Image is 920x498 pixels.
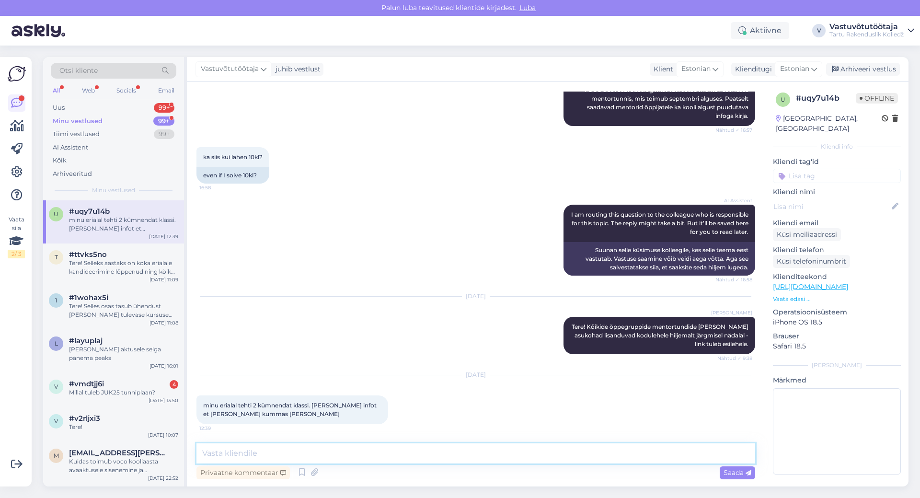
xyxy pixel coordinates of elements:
[69,302,178,319] div: Tere! Selles osas tasub ühendust [PERSON_NAME] tulevase kursuse mentoriga. Tema oskab täpsemalt m...
[203,402,378,417] span: minu erialal tehti 2 kümnendat klassi. [PERSON_NAME] infot et [PERSON_NAME] kummas [PERSON_NAME]
[53,129,100,139] div: Tiimi vestlused
[54,383,58,390] span: v
[54,210,58,218] span: u
[773,272,901,282] p: Klienditeekond
[69,336,103,345] span: #layuplaj
[55,340,58,347] span: l
[149,233,178,240] div: [DATE] 12:39
[54,452,59,459] span: m
[773,157,901,167] p: Kliendi tag'id
[69,380,104,388] span: #vmdtjj6i
[69,216,178,233] div: minu erialal tehti 2 kümnendat klassi. [PERSON_NAME] infot et [PERSON_NAME] kummas [PERSON_NAME]
[69,207,110,216] span: #uqy7u14b
[781,96,785,103] span: u
[148,475,178,482] div: [DATE] 22:52
[55,254,58,261] span: t
[156,84,176,97] div: Email
[773,375,901,385] p: Märkmed
[829,31,904,38] div: Tartu Rakenduslik Kolledž
[773,282,848,291] a: [URL][DOMAIN_NAME]
[773,295,901,303] p: Vaata edasi ...
[773,317,901,327] p: iPhone OS 18.5
[773,228,841,241] div: Küsi meiliaadressi
[731,64,772,74] div: Klienditugi
[715,127,752,134] span: Nähtud ✓ 16:57
[54,417,58,425] span: v
[773,201,890,212] input: Lisa nimi
[563,242,755,276] div: Suunan selle küsimuse kolleegile, kes selle teema eest vastutab. Vastuse saamine võib veidi aega ...
[773,361,901,370] div: [PERSON_NAME]
[773,142,901,151] div: Kliendi info
[196,466,290,479] div: Privaatne kommentaar
[773,307,901,317] p: Operatsioonisüsteem
[154,103,174,113] div: 99+
[856,93,898,104] span: Offline
[796,93,856,104] div: # uqy7u14b
[773,341,901,351] p: Safari 18.5
[773,331,901,341] p: Brauser
[571,211,750,235] span: I am routing this question to the colleague who is responsible for this topic. The reply might ta...
[8,250,25,258] div: 2 / 3
[149,362,178,370] div: [DATE] 16:01
[773,187,901,197] p: Kliendi nimi
[517,3,539,12] span: Luba
[199,184,235,191] span: 16:58
[681,64,711,74] span: Estonian
[69,457,178,475] div: Kuidas toimub voco kooliaasta avaaktusele sisenemine ja pääsemine? Kas [PERSON_NAME] id-kaarti, e...
[59,66,98,76] span: Otsi kliente
[153,116,174,126] div: 99+
[170,380,178,389] div: 4
[731,22,789,39] div: Aktiivne
[776,114,882,134] div: [GEOGRAPHIC_DATA], [GEOGRAPHIC_DATA]
[272,64,321,74] div: juhib vestlust
[715,276,752,283] span: Nähtud ✓ 16:58
[196,292,755,301] div: [DATE]
[69,345,178,362] div: [PERSON_NAME] aktusele selga panema peaks
[716,197,752,204] span: AI Assistent
[826,63,900,76] div: Arhiveeri vestlus
[148,431,178,439] div: [DATE] 10:07
[53,103,65,113] div: Uus
[829,23,914,38] a: VastuvõtutöötajaTartu Rakenduslik Kolledž
[8,65,26,83] img: Askly Logo
[53,156,67,165] div: Kõik
[154,129,174,139] div: 99+
[724,468,751,477] span: Saada
[203,153,263,161] span: ka siis kui lahen 10kl?
[149,276,178,283] div: [DATE] 11:09
[115,84,138,97] div: Socials
[69,259,178,276] div: Tere! Selleks aastaks on koka erialale kandideerimine lõppenud ning kõik õppekohad täidetud.
[69,449,169,457] span: mirjam.hendrikson@gmail.com
[80,84,97,97] div: Web
[55,297,57,304] span: 1
[773,169,901,183] input: Lisa tag
[53,169,92,179] div: Arhiveeritud
[69,388,178,397] div: Millal tuleb JUK25 tunniplaan?
[773,255,850,268] div: Küsi telefoninumbrit
[149,397,178,404] div: [DATE] 13:50
[199,425,235,432] span: 12:39
[711,309,752,316] span: [PERSON_NAME]
[201,64,259,74] span: Vastuvõtutöötaja
[196,371,755,379] div: [DATE]
[773,245,901,255] p: Kliendi telefon
[196,167,269,184] div: even if I solve 10kl?
[51,84,62,97] div: All
[53,143,88,152] div: AI Assistent
[69,293,108,302] span: #1wohax5i
[149,319,178,326] div: [DATE] 11:08
[780,64,809,74] span: Estonian
[812,24,826,37] div: V
[69,423,178,431] div: Tere!
[572,323,750,347] span: Tere! Kõikide õppegruppide mentortundide [PERSON_NAME] asukohad lisanduvad kodulehele hiljemalt j...
[8,215,25,258] div: Vaata siia
[773,218,901,228] p: Kliendi email
[650,64,673,74] div: Klient
[53,116,103,126] div: Minu vestlused
[92,186,135,195] span: Minu vestlused
[69,250,107,259] span: #ttvks5no
[69,414,100,423] span: #v2rljxi3
[716,355,752,362] span: Nähtud ✓ 9:38
[829,23,904,31] div: Vastuvõtutöötaja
